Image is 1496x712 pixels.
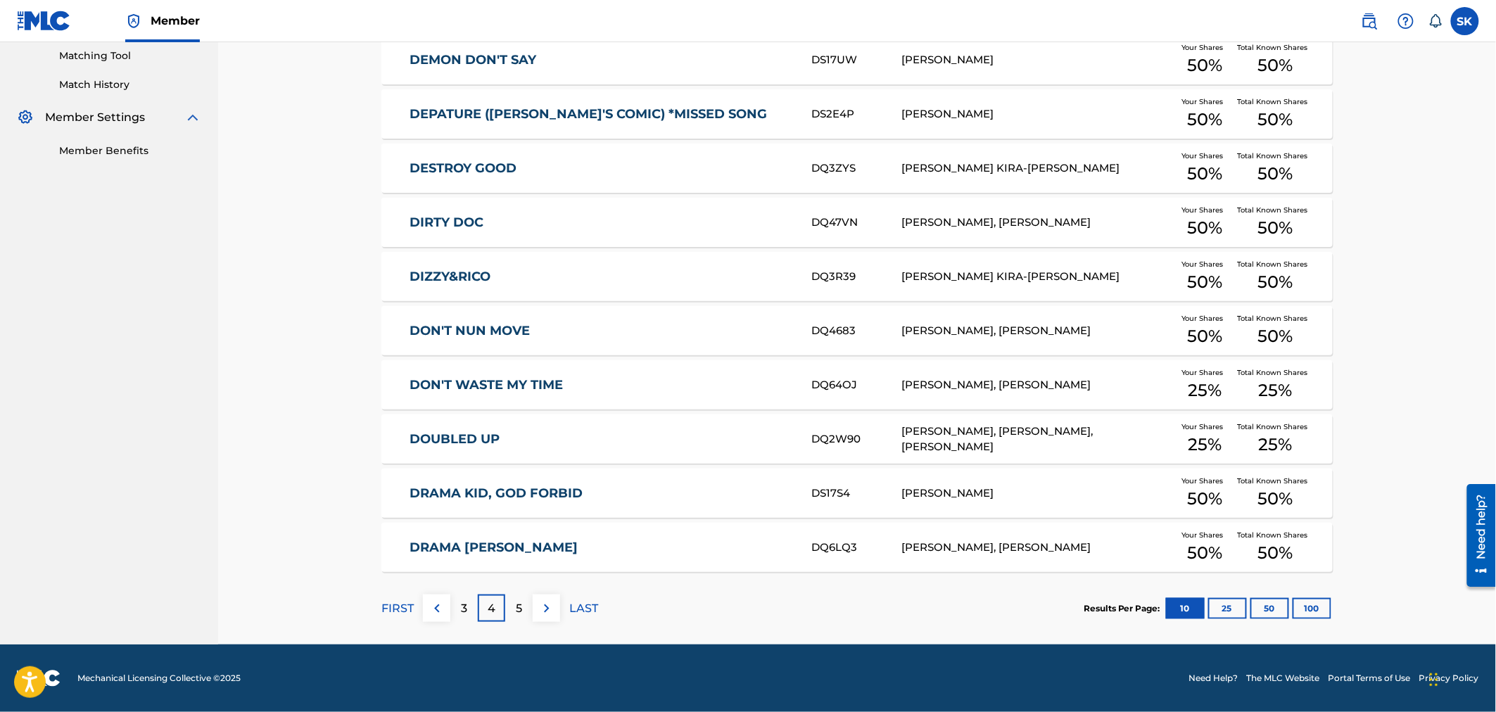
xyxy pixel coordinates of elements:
span: Total Known Shares [1238,96,1314,107]
span: 50 % [1258,540,1293,566]
a: DIRTY DOC [410,215,793,231]
p: Results Per Page: [1084,602,1164,615]
div: DS2E4P [811,106,901,122]
div: Drag [1430,659,1438,701]
div: Help [1392,7,1420,35]
iframe: Chat Widget [1426,644,1496,712]
span: 25 % [1188,432,1222,457]
span: Your Shares [1181,313,1229,324]
div: [PERSON_NAME], [PERSON_NAME] [902,377,1173,393]
div: [PERSON_NAME] [902,106,1173,122]
span: 50 % [1258,215,1293,241]
span: 50 % [1258,269,1293,295]
img: MLC Logo [17,11,71,31]
span: 50 % [1258,486,1293,511]
div: [PERSON_NAME] KIRA-[PERSON_NAME] [902,269,1173,285]
div: [PERSON_NAME] [902,52,1173,68]
div: [PERSON_NAME], [PERSON_NAME] [902,323,1173,339]
span: Total Known Shares [1238,367,1314,378]
p: 5 [516,600,522,617]
a: Match History [59,77,201,92]
img: right [538,600,555,617]
span: Total Known Shares [1238,42,1314,53]
div: User Menu [1451,7,1479,35]
span: 50 % [1188,540,1223,566]
span: 50 % [1258,161,1293,186]
img: Top Rightsholder [125,13,142,30]
span: Your Shares [1181,421,1229,432]
span: 50 % [1188,486,1223,511]
div: Notifications [1428,14,1443,28]
a: DOUBLED UP [410,431,793,447]
span: Total Known Shares [1238,205,1314,215]
img: help [1397,13,1414,30]
span: 50 % [1188,269,1223,295]
span: Your Shares [1181,42,1229,53]
div: DQ4683 [811,323,901,339]
p: 4 [488,600,495,617]
a: Matching Tool [59,49,201,63]
div: DQ2W90 [811,431,901,447]
span: Total Known Shares [1238,259,1314,269]
div: DS17UW [811,52,901,68]
a: DRAMA [PERSON_NAME] [410,540,793,556]
a: Privacy Policy [1419,672,1479,685]
button: 25 [1208,598,1247,619]
img: left [429,600,445,617]
a: Portal Terms of Use [1329,672,1411,685]
span: 50 % [1258,107,1293,132]
span: Your Shares [1181,530,1229,540]
span: Your Shares [1181,476,1229,486]
span: Member [151,13,200,29]
div: DQ3R39 [811,269,901,285]
span: 25 % [1259,378,1293,403]
button: 10 [1166,598,1205,619]
img: Member Settings [17,109,34,126]
span: Total Known Shares [1238,476,1314,486]
a: DESTROY GOOD [410,160,793,177]
a: DON'T WASTE MY TIME [410,377,793,393]
div: [PERSON_NAME], [PERSON_NAME], [PERSON_NAME] [902,424,1173,455]
span: 50 % [1188,324,1223,349]
span: Your Shares [1181,205,1229,215]
span: 50 % [1258,53,1293,78]
a: DEPATURE ([PERSON_NAME]'S COMIC) *MISSED SONG [410,106,793,122]
div: [PERSON_NAME], [PERSON_NAME] [902,540,1173,556]
p: LAST [569,600,598,617]
span: 25 % [1188,378,1222,403]
span: Total Known Shares [1238,313,1314,324]
a: DON'T NUN MOVE [410,323,793,339]
span: 50 % [1188,161,1223,186]
div: DQ6LQ3 [811,540,901,556]
a: DRAMA KID, GOD FORBID [410,485,793,502]
img: expand [184,109,201,126]
span: Total Known Shares [1238,151,1314,161]
a: The MLC Website [1247,672,1320,685]
span: 50 % [1188,215,1223,241]
div: [PERSON_NAME] [902,485,1173,502]
a: Member Benefits [59,144,201,158]
div: DQ47VN [811,215,901,231]
span: Your Shares [1181,151,1229,161]
span: Your Shares [1181,367,1229,378]
a: Public Search [1355,7,1383,35]
span: Member Settings [45,109,145,126]
p: 3 [461,600,467,617]
div: DQ64OJ [811,377,901,393]
img: search [1361,13,1378,30]
div: DQ3ZYS [811,160,901,177]
p: FIRST [381,600,414,617]
button: 50 [1250,598,1289,619]
button: 100 [1293,598,1331,619]
img: logo [17,670,61,687]
a: DEMON DON'T SAY [410,52,793,68]
span: Your Shares [1181,96,1229,107]
span: 25 % [1259,432,1293,457]
span: 50 % [1188,107,1223,132]
div: DS17S4 [811,485,901,502]
span: Total Known Shares [1238,530,1314,540]
span: 50 % [1258,324,1293,349]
